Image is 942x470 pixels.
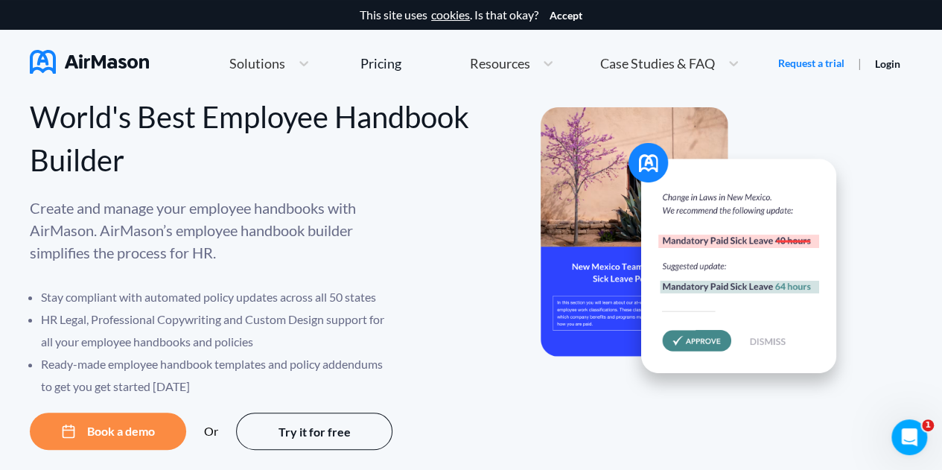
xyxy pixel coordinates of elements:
[41,308,395,353] li: HR Legal, Professional Copywriting and Custom Design support for all your employee handbooks and ...
[30,95,471,182] div: World's Best Employee Handbook Builder
[431,8,470,22] a: cookies
[360,50,401,77] a: Pricing
[30,413,186,450] button: Book a demo
[236,413,392,450] button: Try it for free
[600,57,715,70] span: Case Studies & FAQ
[875,57,900,70] a: Login
[858,56,862,70] span: |
[204,425,218,438] div: Or
[891,419,927,455] iframe: Intercom live chat
[541,107,853,400] img: hero-banner
[30,50,149,74] img: AirMason Logo
[229,57,285,70] span: Solutions
[41,286,395,308] li: Stay compliant with automated policy updates across all 50 states
[778,56,844,71] a: Request a trial
[41,353,395,398] li: Ready-made employee handbook templates and policy addendums to get you get started [DATE]
[922,419,934,431] span: 1
[550,10,582,22] button: Accept cookies
[360,57,401,70] div: Pricing
[469,57,529,70] span: Resources
[30,197,395,264] p: Create and manage your employee handbooks with AirMason. AirMason’s employee handbook builder sim...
